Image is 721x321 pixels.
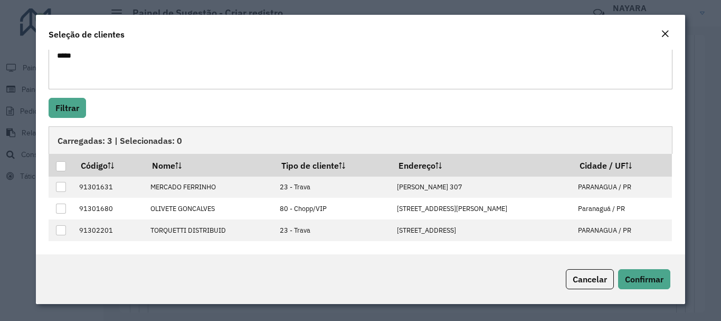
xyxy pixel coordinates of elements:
th: Código [74,154,145,176]
td: 23 - Trava [274,219,392,241]
td: 80 - Chopp/VIP [274,198,392,219]
td: [STREET_ADDRESS] [391,219,572,241]
td: PARANAGUA / PR [572,177,672,198]
h4: Seleção de clientes [49,28,125,41]
td: 91301631 [74,177,145,198]
th: Nome [145,154,274,176]
td: 91301680 [74,198,145,219]
td: [PERSON_NAME] 307 [391,177,572,198]
td: OLIVETE GONCALVES [145,198,274,219]
button: Close [658,27,672,41]
div: Carregadas: 3 | Selecionadas: 0 [49,126,672,154]
td: [STREET_ADDRESS][PERSON_NAME] [391,198,572,219]
td: Paranaguá / PR [572,198,672,219]
td: TORQUETTI DISTRIBUID [145,219,274,241]
th: Tipo de cliente [274,154,392,176]
button: Cancelar [566,269,614,289]
th: Endereço [391,154,572,176]
button: Confirmar [618,269,670,289]
th: Cidade / UF [572,154,672,176]
em: Fechar [661,30,669,38]
td: PARANAGUA / PR [572,219,672,241]
span: Confirmar [625,274,663,285]
td: MERCADO FERRINHO [145,177,274,198]
span: Cancelar [573,274,607,285]
button: Filtrar [49,98,86,118]
td: 91302201 [74,219,145,241]
td: 23 - Trava [274,177,392,198]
